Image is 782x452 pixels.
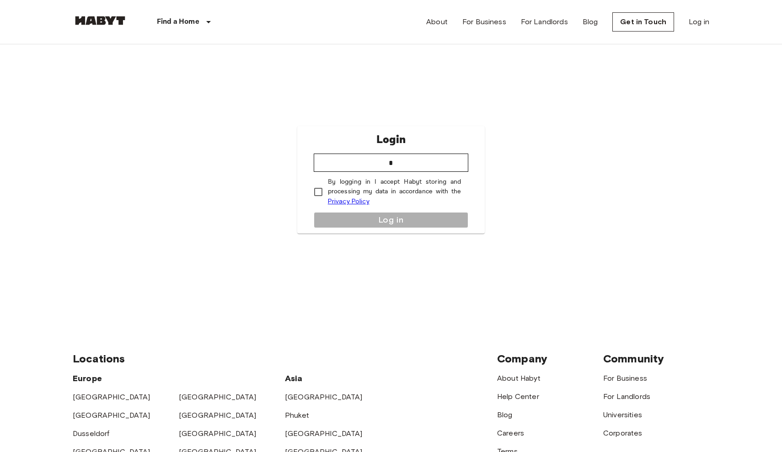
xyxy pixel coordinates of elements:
[497,392,539,401] a: Help Center
[73,393,150,401] a: [GEOGRAPHIC_DATA]
[426,16,448,27] a: About
[603,352,664,365] span: Community
[328,177,461,207] p: By logging in I accept Habyt storing and processing my data in accordance with the
[497,352,547,365] span: Company
[73,429,110,438] a: Dusseldorf
[497,429,524,437] a: Careers
[328,197,370,205] a: Privacy Policy
[497,410,513,419] a: Blog
[179,429,257,438] a: [GEOGRAPHIC_DATA]
[285,373,303,383] span: Asia
[179,411,257,420] a: [GEOGRAPHIC_DATA]
[603,374,647,383] a: For Business
[73,373,102,383] span: Europe
[497,374,541,383] a: About Habyt
[73,411,150,420] a: [GEOGRAPHIC_DATA]
[583,16,598,27] a: Blog
[73,16,128,25] img: Habyt
[157,16,199,27] p: Find a Home
[603,429,643,437] a: Corporates
[603,392,650,401] a: For Landlords
[73,352,125,365] span: Locations
[462,16,506,27] a: For Business
[285,393,363,401] a: [GEOGRAPHIC_DATA]
[689,16,709,27] a: Log in
[521,16,568,27] a: For Landlords
[285,429,363,438] a: [GEOGRAPHIC_DATA]
[603,410,642,419] a: Universities
[285,411,309,420] a: Phuket
[179,393,257,401] a: [GEOGRAPHIC_DATA]
[376,132,406,148] p: Login
[612,12,674,32] a: Get in Touch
